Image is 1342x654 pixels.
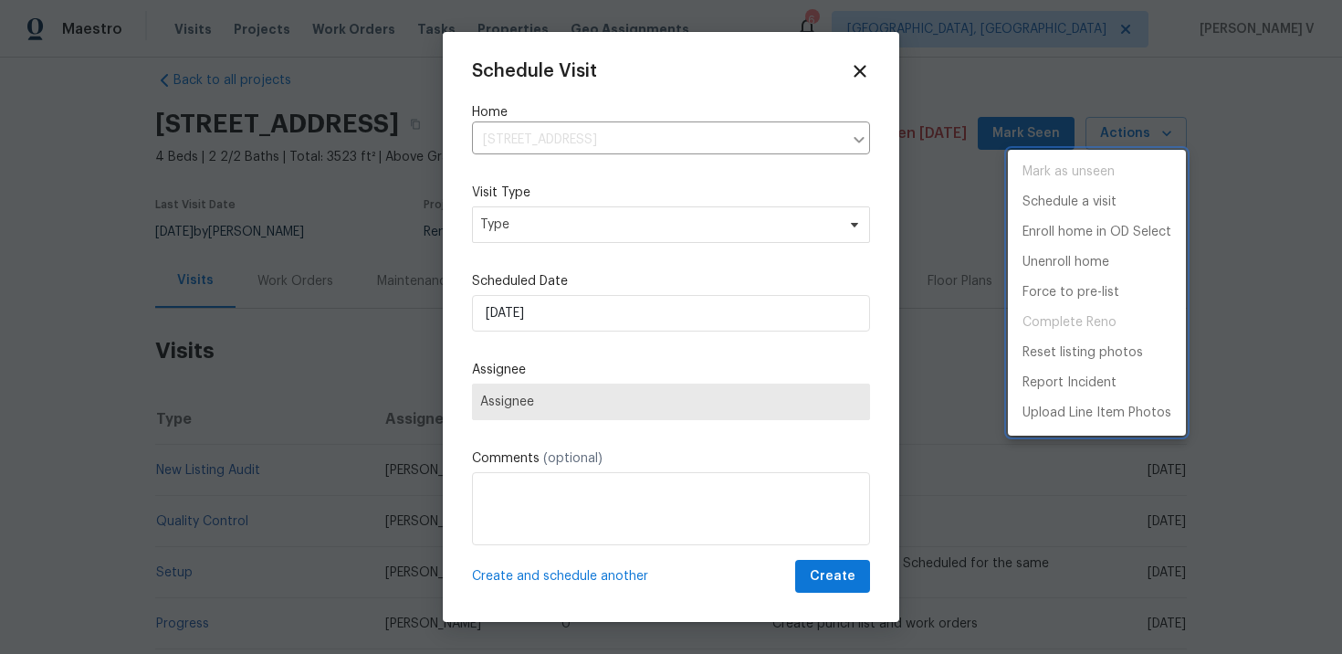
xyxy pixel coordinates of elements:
p: Enroll home in OD Select [1022,223,1171,242]
span: Project is already completed [1008,308,1186,338]
p: Upload Line Item Photos [1022,404,1171,423]
p: Force to pre-list [1022,283,1119,302]
p: Report Incident [1022,374,1117,393]
p: Reset listing photos [1022,343,1143,363]
p: Schedule a visit [1022,193,1117,212]
p: Unenroll home [1022,253,1109,272]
